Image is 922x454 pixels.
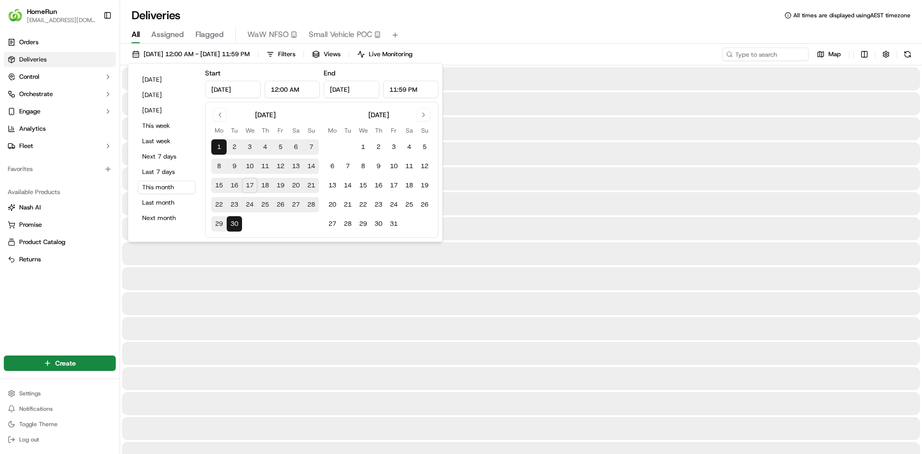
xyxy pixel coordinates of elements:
[278,50,295,59] span: Filters
[303,159,319,174] button: 14
[8,8,23,23] img: HomeRun
[371,139,386,155] button: 2
[242,197,257,212] button: 24
[273,159,288,174] button: 12
[242,178,257,193] button: 17
[138,73,195,86] button: [DATE]
[288,178,303,193] button: 20
[355,159,371,174] button: 8
[151,29,184,40] span: Assigned
[4,252,116,267] button: Returns
[4,86,116,102] button: Orchestrate
[211,197,227,212] button: 22
[4,356,116,371] button: Create
[144,50,250,59] span: [DATE] 12:00 AM - [DATE] 11:59 PM
[355,197,371,212] button: 22
[205,69,220,77] label: Start
[8,255,112,264] a: Returns
[27,16,96,24] button: [EMAIL_ADDRESS][DOMAIN_NAME]
[371,178,386,193] button: 16
[4,52,116,67] a: Deliveries
[19,107,40,116] span: Engage
[401,178,417,193] button: 18
[386,216,401,232] button: 31
[138,104,195,117] button: [DATE]
[257,178,273,193] button: 18
[401,197,417,212] button: 25
[4,4,99,27] button: HomeRunHomeRun[EMAIL_ADDRESS][DOMAIN_NAME]
[355,139,371,155] button: 1
[213,108,227,122] button: Go to previous month
[309,29,372,40] span: Small Vehicle POC
[247,29,289,40] span: WaW NFSO
[8,238,112,246] a: Product Catalog
[211,178,227,193] button: 15
[308,48,345,61] button: Views
[273,125,288,135] th: Friday
[132,8,181,23] h1: Deliveries
[257,139,273,155] button: 4
[303,178,319,193] button: 21
[227,197,242,212] button: 23
[4,417,116,431] button: Toggle Theme
[371,216,386,232] button: 30
[4,234,116,250] button: Product Catalog
[401,139,417,155] button: 4
[288,139,303,155] button: 6
[27,7,57,16] button: HomeRun
[324,50,340,59] span: Views
[227,216,242,232] button: 30
[138,88,195,102] button: [DATE]
[303,139,319,155] button: 7
[273,178,288,193] button: 19
[138,165,195,179] button: Last 7 days
[227,159,242,174] button: 9
[19,73,39,81] span: Control
[242,159,257,174] button: 10
[265,81,320,98] input: Time
[303,125,319,135] th: Sunday
[340,159,355,174] button: 7
[324,81,379,98] input: Date
[8,221,112,229] a: Promise
[288,159,303,174] button: 13
[211,125,227,135] th: Monday
[368,110,389,120] div: [DATE]
[793,12,910,19] span: All times are displayed using AEST timezone
[340,197,355,212] button: 21
[355,216,371,232] button: 29
[383,81,439,98] input: Time
[19,255,41,264] span: Returns
[19,203,41,212] span: Nash AI
[138,135,195,148] button: Last week
[4,184,116,200] div: Available Products
[19,55,47,64] span: Deliveries
[303,197,319,212] button: 28
[417,178,432,193] button: 19
[417,125,432,135] th: Sunday
[19,142,33,150] span: Fleet
[211,159,227,174] button: 8
[138,119,195,133] button: This week
[386,178,401,193] button: 17
[371,125,386,135] th: Thursday
[325,125,340,135] th: Monday
[4,402,116,416] button: Notifications
[417,139,432,155] button: 5
[19,38,38,47] span: Orders
[324,69,335,77] label: End
[369,50,412,59] span: Live Monitoring
[132,29,140,40] span: All
[4,35,116,50] a: Orders
[211,216,227,232] button: 29
[227,125,242,135] th: Tuesday
[19,405,53,413] span: Notifications
[340,125,355,135] th: Tuesday
[401,159,417,174] button: 11
[4,200,116,215] button: Nash AI
[138,181,195,194] button: This month
[417,197,432,212] button: 26
[325,178,340,193] button: 13
[355,178,371,193] button: 15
